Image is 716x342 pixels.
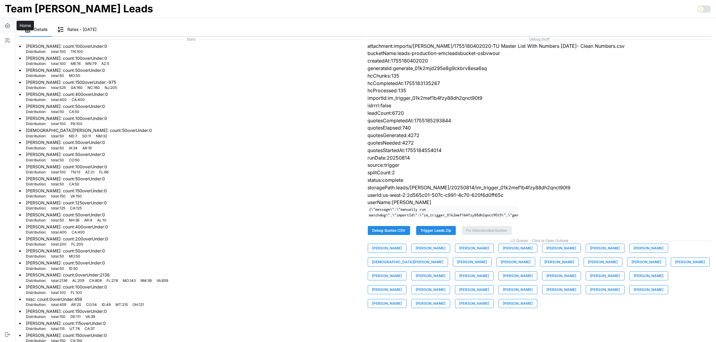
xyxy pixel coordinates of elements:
p: PA : 100 [71,121,82,127]
p: total : 50 [51,218,64,223]
p: total : 100 [51,61,66,66]
p: MO : 143 [123,278,136,283]
button: [PERSON_NAME] [368,285,407,294]
span: [PERSON_NAME] [457,258,487,266]
p: total : 100 [51,170,66,175]
p: Distribution: [26,314,46,319]
span: [PERSON_NAME] [547,286,576,294]
p: OH : 121 [133,302,144,307]
button: [PERSON_NAME] [627,258,666,267]
p: Distribution: [26,49,46,54]
p: userName:[PERSON_NAME] [368,199,711,206]
span: Debug Stuff [368,37,711,42]
p: Distribution: [26,242,46,247]
p: Distribution: [26,290,46,295]
p: total : 125 [51,206,65,211]
span: Stats [19,37,363,42]
p: hcCompletedAt:1755183135267 [368,80,711,87]
p: hcProcessed:135 [368,87,711,94]
p: AL : 209 [72,278,84,283]
p: MO : 50 [69,73,80,78]
p: total : 525 [51,85,66,90]
button: [PERSON_NAME] [499,244,537,253]
button: [PERSON_NAME] [411,244,450,253]
span: [PERSON_NAME] [459,299,489,308]
p: Distribution: [26,134,46,139]
p: total : 400 [51,230,67,235]
p: generateId:generate_01k2mjd295e8g9ckbrv8esa6sq [368,65,711,72]
button: [PERSON_NAME] [629,244,668,253]
span: [PERSON_NAME] [459,286,489,294]
p: VA : 150 [70,194,82,199]
p: [PERSON_NAME] : count: 0 overUnder: 2136 [26,272,168,278]
p: [PERSON_NAME] : count: 125 overUnder: 0 [26,200,107,206]
p: [PERSON_NAME] : count: 1500 overUnder: -975 [26,79,117,85]
p: Distribution: [26,302,46,307]
p: isIrrrl:false [368,102,711,109]
p: quotesGenerated:4272 [368,132,711,139]
span: [PERSON_NAME] [372,299,402,308]
p: Distribution: [26,146,46,151]
p: [PERSON_NAME] : count: 100 overUnder: 0 [26,284,107,290]
p: total : 2136 [51,278,67,283]
span: [PERSON_NAME] [675,258,705,266]
button: [PERSON_NAME] [455,271,494,280]
button: [PERSON_NAME] [455,244,494,253]
p: [PERSON_NAME] : count: 115 overUnder: 0 [26,320,106,326]
p: misc : count: 0 overUnder: 459 [26,296,144,302]
button: [PERSON_NAME] [368,271,407,280]
span: [DEMOGRAPHIC_DATA][PERSON_NAME] [372,258,444,266]
p: Distribution: [26,97,46,102]
span: [PERSON_NAME] [416,299,446,308]
h1: Team [PERSON_NAME] Leads [5,2,153,15]
button: [PERSON_NAME] [629,285,668,294]
p: status:complete [368,176,711,184]
button: [PERSON_NAME] [411,285,450,294]
span: [PERSON_NAME] [503,299,533,308]
button: Trigger Leads Zip [416,226,456,235]
p: quotesCompletedAt:1755185293844 [368,117,711,124]
p: hcChunks:135 [368,72,711,80]
button: Fix Abandonded Quotes [462,226,512,235]
p: total : 50 [51,134,64,139]
p: total : 150 [51,314,66,319]
span: [PERSON_NAME] [503,272,533,280]
button: Debug Quotes CSV [368,226,410,235]
span: [PERSON_NAME] [372,272,402,280]
p: Distribution: [26,230,46,235]
span: [PERSON_NAME] [503,244,533,252]
span: [PERSON_NAME] [588,258,618,266]
p: importId:im_trigger_01k2mef1b4fzy88dh2qnct90t9 [368,94,711,102]
p: VA : 659 [156,278,168,283]
p: [PERSON_NAME] : count: 150 overUnder: 0 [26,188,107,194]
p: DE : 111 [70,314,81,319]
p: total : 100 [51,121,66,127]
p: ID : 50 [69,266,78,271]
p: AR : 20 [71,302,81,307]
p: FL : 100 [71,290,82,295]
p: total : 50 [51,266,64,271]
p: Distribution: [26,266,46,271]
p: leadCount:6720 [368,109,711,117]
button: [PERSON_NAME] [455,285,494,294]
p: splitCount:2 [368,169,711,176]
p: Distribution: [26,206,46,211]
p: total : 50 [51,73,64,78]
p: CA : 50 [69,109,79,115]
p: AL : 10 [97,218,106,223]
p: Distribution: [26,194,46,199]
p: Distribution: [26,254,46,259]
span: [PERSON_NAME] [590,272,620,280]
p: attachment:imports/[PERSON_NAME]/1755180402020-TU Master List With Numbers [DATE]- Clean Numbers.csv [368,42,711,50]
p: MT : 215 [115,302,128,307]
p: total : 200 [51,242,66,247]
p: Distribution: [26,61,46,66]
span: [PERSON_NAME] [545,258,574,266]
p: [PERSON_NAME] : count: 50 overUnder: 0 [26,260,105,266]
p: MO : 50 [69,254,80,259]
p: Distribution: [26,182,46,187]
span: [PERSON_NAME] [416,286,446,294]
p: total : 50 [51,254,64,259]
p: NC : 160 [88,85,100,90]
p: source:trigger [368,161,711,169]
